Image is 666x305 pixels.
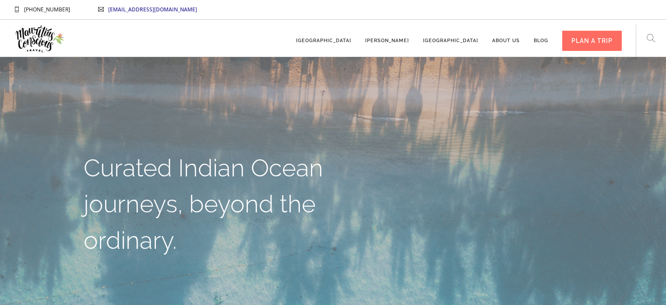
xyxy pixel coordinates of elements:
img: Mauritius Conscious Travel [14,22,65,55]
h1: Curated Indian Ocean journeys, beyond the ordinary. [84,150,327,259]
a: [PERSON_NAME] [365,25,409,49]
a: PLAN A TRIP [562,25,622,49]
a: [GEOGRAPHIC_DATA] [296,25,351,49]
a: [EMAIL_ADDRESS][DOMAIN_NAME] [108,6,197,13]
a: [GEOGRAPHIC_DATA] [423,25,478,49]
div: PLAN A TRIP [562,31,622,51]
a: About us [492,25,520,49]
a: Blog [534,25,548,49]
span: [PHONE_NUMBER] [24,6,70,13]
